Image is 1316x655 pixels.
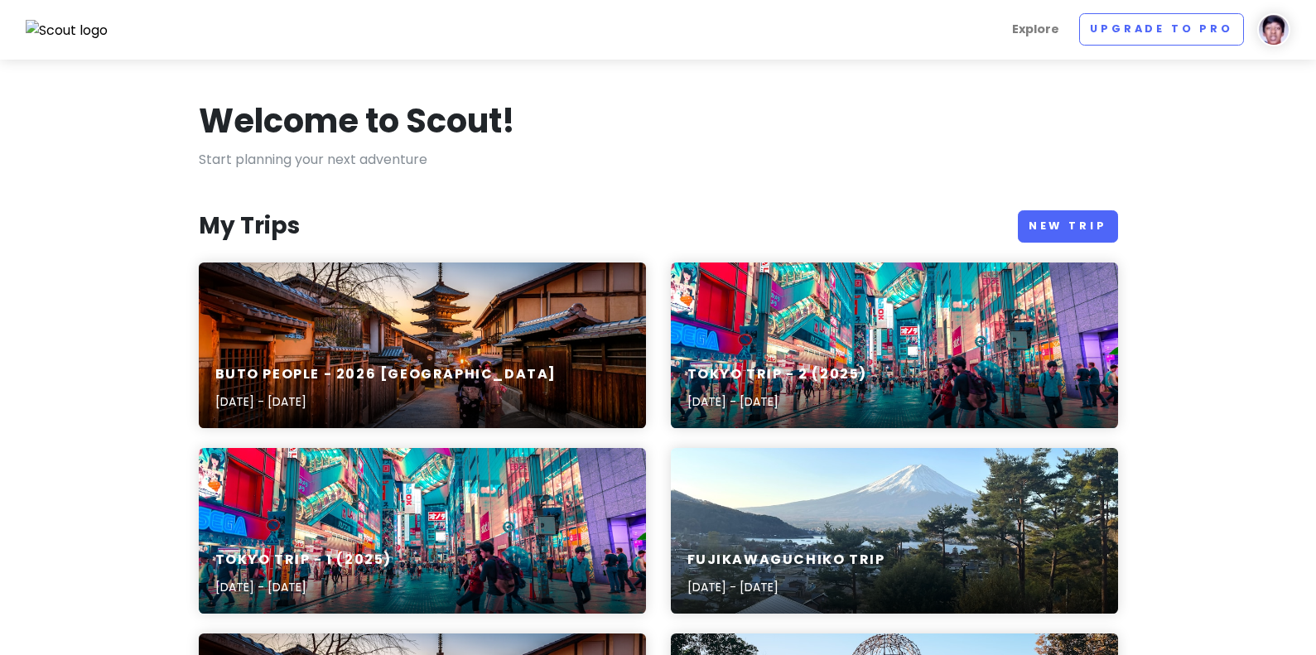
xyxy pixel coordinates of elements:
[199,211,300,241] h3: My Trips
[1018,210,1118,243] a: New Trip
[215,366,557,383] h6: Buto People - 2026 [GEOGRAPHIC_DATA]
[199,448,646,614] a: people walking on road near well-lit buildingsTokyo Trip - 1 (2025)[DATE] - [DATE]
[199,262,646,428] a: two women in purple and pink kimono standing on streetButo People - 2026 [GEOGRAPHIC_DATA][DATE] ...
[687,578,885,596] p: [DATE] - [DATE]
[687,393,868,411] p: [DATE] - [DATE]
[687,366,868,383] h6: Tokyo Trip - 2 (2025)
[671,448,1118,614] a: A view of a snow covered mountain in the distanceFujikawaguchiko Trip[DATE] - [DATE]
[671,262,1118,428] a: people walking on road near well-lit buildingsTokyo Trip - 2 (2025)[DATE] - [DATE]
[215,551,393,569] h6: Tokyo Trip - 1 (2025)
[1079,13,1244,46] a: Upgrade to Pro
[687,551,885,569] h6: Fujikawaguchiko Trip
[199,99,515,142] h1: Welcome to Scout!
[199,149,1118,171] p: Start planning your next adventure
[26,20,108,41] img: Scout logo
[215,393,557,411] p: [DATE] - [DATE]
[1005,13,1066,46] a: Explore
[215,578,393,596] p: [DATE] - [DATE]
[1257,13,1290,46] img: User profile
